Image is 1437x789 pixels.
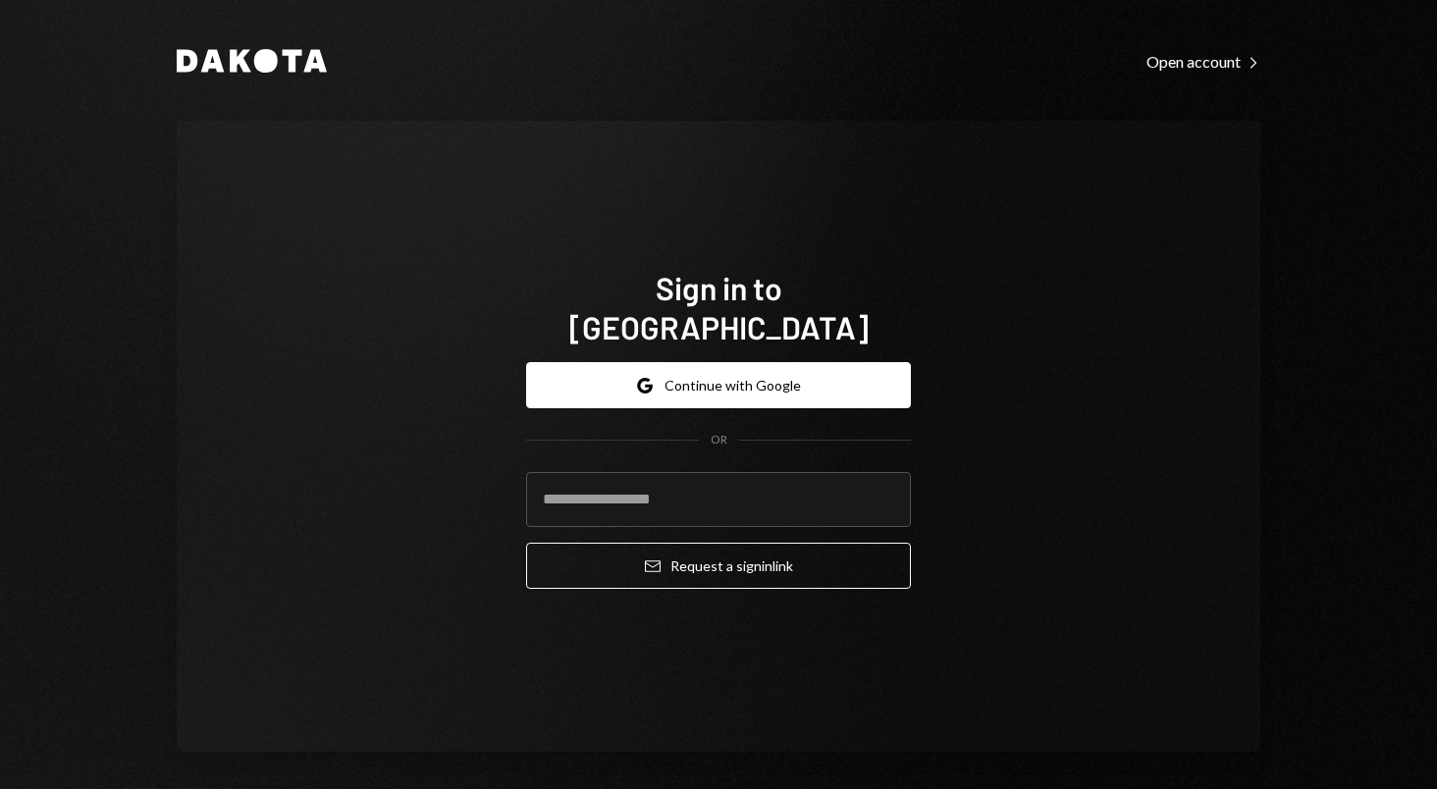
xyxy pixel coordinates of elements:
[526,362,911,408] button: Continue with Google
[711,432,727,448] div: OR
[1146,52,1260,72] div: Open account
[526,543,911,589] button: Request a signinlink
[526,268,911,346] h1: Sign in to [GEOGRAPHIC_DATA]
[1146,50,1260,72] a: Open account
